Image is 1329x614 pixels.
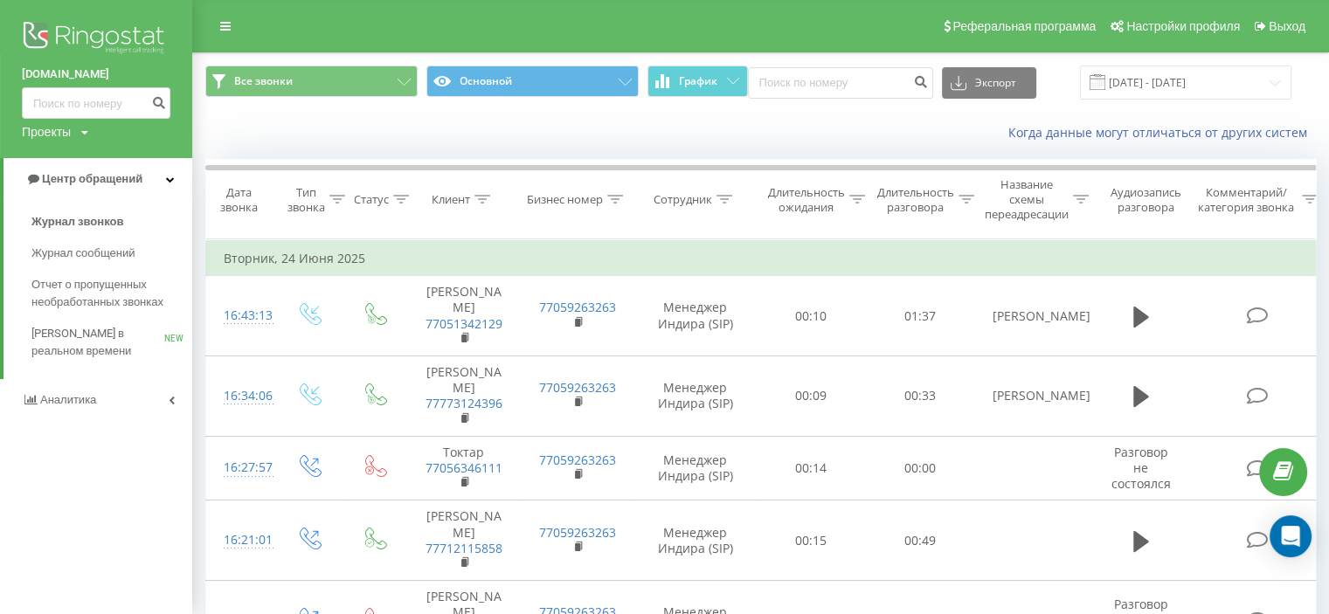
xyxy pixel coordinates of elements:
[527,192,603,207] div: Бизнес номер
[866,356,975,437] td: 00:33
[224,379,259,413] div: 16:34:06
[975,276,1089,356] td: [PERSON_NAME]
[1104,185,1188,215] div: Аудиозапись разговора
[866,500,975,581] td: 00:49
[1126,19,1240,33] span: Настройки профиля
[224,523,259,557] div: 16:21:01
[426,66,639,97] button: Основной
[985,177,1069,222] div: Название схемы переадресации
[206,185,271,215] div: Дата звонка
[1270,515,1312,557] div: Open Intercom Messenger
[634,356,757,437] td: Менеджер Индира (SIP)
[31,276,183,311] span: Отчет о пропущенных необработанных звонках
[287,185,325,215] div: Тип звонка
[354,192,389,207] div: Статус
[407,356,521,437] td: [PERSON_NAME]
[654,192,712,207] div: Сотрудник
[224,299,259,333] div: 16:43:13
[539,452,616,468] a: 77059263263
[539,379,616,396] a: 77059263263
[975,356,1089,437] td: [PERSON_NAME]
[40,393,96,406] span: Аналитика
[634,500,757,581] td: Менеджер Индира (SIP)
[31,213,123,231] span: Журнал звонков
[407,500,521,581] td: [PERSON_NAME]
[757,356,866,437] td: 00:09
[426,540,502,556] a: 77712115858
[407,276,521,356] td: [PERSON_NAME]
[768,185,845,215] div: Длительность ожидания
[1008,124,1316,141] a: Когда данные могут отличаться от других систем
[31,269,192,318] a: Отчет о пропущенных необработанных звонках
[866,436,975,500] td: 00:00
[31,318,192,367] a: [PERSON_NAME] в реальном времениNEW
[634,436,757,500] td: Менеджер Индира (SIP)
[31,245,135,262] span: Журнал сообщений
[31,325,164,360] span: [PERSON_NAME] в реальном времени
[426,395,502,411] a: 77773124396
[748,67,933,99] input: Поиск по номеру
[1111,444,1171,492] span: Разговор не состоялся
[539,299,616,315] a: 77059263263
[31,238,192,269] a: Журнал сообщений
[1269,19,1305,33] span: Выход
[205,66,418,97] button: Все звонки
[539,524,616,541] a: 77059263263
[866,276,975,356] td: 01:37
[234,74,293,88] span: Все звонки
[757,276,866,356] td: 00:10
[22,66,170,83] a: [DOMAIN_NAME]
[206,241,1325,276] td: Вторник, 24 Июня 2025
[22,17,170,61] img: Ringostat logo
[952,19,1096,33] span: Реферальная программа
[31,206,192,238] a: Журнал звонков
[1195,185,1298,215] div: Комментарий/категория звонка
[432,192,470,207] div: Клиент
[426,315,502,332] a: 77051342129
[426,459,502,476] a: 77056346111
[679,75,717,87] span: График
[3,158,192,200] a: Центр обращений
[42,172,142,185] span: Центр обращений
[647,66,748,97] button: График
[22,123,71,141] div: Проекты
[942,67,1036,99] button: Экспорт
[407,436,521,500] td: Токтар
[224,451,259,485] div: 16:27:57
[877,185,954,215] div: Длительность разговора
[757,436,866,500] td: 00:14
[634,276,757,356] td: Менеджер Индира (SIP)
[22,87,170,119] input: Поиск по номеру
[757,500,866,581] td: 00:15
